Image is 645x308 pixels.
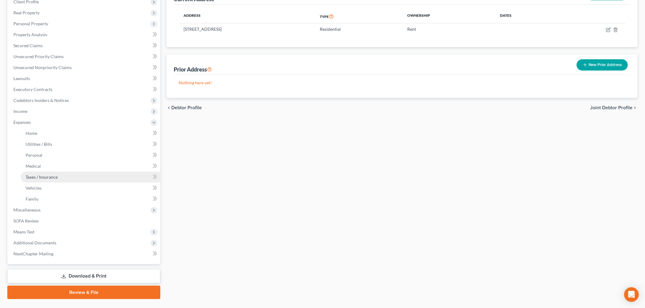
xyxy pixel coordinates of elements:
a: Utilities / Bills [21,139,160,150]
span: Lawsuits [13,76,30,81]
th: Type [315,9,403,23]
div: Prior Address [174,66,212,73]
a: Taxes / Insurance [21,172,160,183]
div: Open Intercom Messenger [624,287,639,302]
a: Unsecured Priority Claims [9,51,160,62]
span: Debtor Profile [171,105,202,110]
span: Joint Debtor Profile [590,105,633,110]
th: Ownership [402,9,495,23]
td: [STREET_ADDRESS] [179,23,315,35]
a: Review & File [7,286,160,299]
a: Lawsuits [9,73,160,84]
span: Executory Contracts [13,87,52,92]
span: Vehicles [26,185,41,191]
span: Miscellaneous [13,207,41,212]
button: New Prior Address [577,59,628,71]
span: Utilities / Bills [26,142,52,147]
button: Joint Debtor Profile chevron_right [590,105,638,110]
th: Dates [495,9,556,23]
span: Medical [26,163,41,169]
span: Personal Property [13,21,48,26]
i: chevron_right [633,105,638,110]
a: Executory Contracts [9,84,160,95]
span: Means Test [13,229,34,234]
i: chevron_left [166,105,171,110]
span: Property Analysis [13,32,47,37]
span: Family [26,196,38,201]
span: Income [13,109,27,114]
a: Home [21,128,160,139]
span: Taxes / Insurance [26,174,58,180]
a: SOFA Review [9,215,160,226]
span: Unsecured Nonpriority Claims [13,65,72,70]
a: Family [21,194,160,205]
a: Download & Print [7,269,160,283]
span: Home [26,131,37,136]
a: Property Analysis [9,29,160,40]
a: Vehicles [21,183,160,194]
a: NextChapter Mailing [9,248,160,259]
a: Unsecured Nonpriority Claims [9,62,160,73]
td: Residential [315,23,403,35]
a: Personal [21,150,160,161]
span: Expenses [13,120,31,125]
p: Nothing here yet! [179,80,625,86]
span: Personal [26,152,42,158]
th: Address [179,9,315,23]
span: SOFA Review [13,218,39,223]
span: Additional Documents [13,240,56,245]
span: Real Property [13,10,40,15]
span: Secured Claims [13,43,43,48]
a: Medical [21,161,160,172]
span: Codebtors Insiders & Notices [13,98,69,103]
span: Unsecured Priority Claims [13,54,64,59]
a: Secured Claims [9,40,160,51]
span: NextChapter Mailing [13,251,53,256]
button: chevron_left Debtor Profile [166,105,202,110]
td: Rent [402,23,495,35]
